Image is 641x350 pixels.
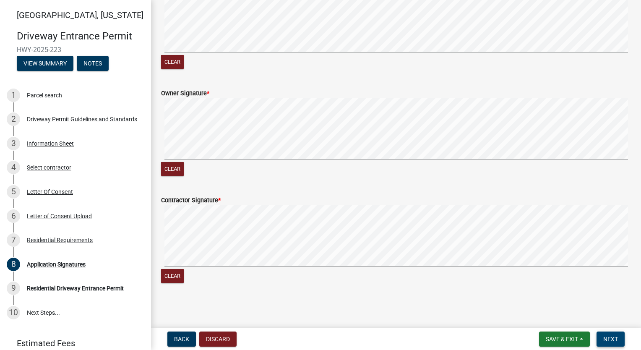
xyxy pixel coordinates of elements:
div: Driveway Permit Guidelines and Standards [27,116,137,122]
button: View Summary [17,56,73,71]
button: Discard [199,332,237,347]
button: Back [167,332,196,347]
span: [GEOGRAPHIC_DATA], [US_STATE] [17,10,143,20]
div: Information Sheet [27,141,74,146]
div: Select contractor [27,165,71,170]
div: Letter of Consent Upload [27,213,92,219]
span: Next [603,336,618,342]
span: Back [174,336,189,342]
div: Application Signatures [27,261,86,267]
div: 3 [7,137,20,150]
button: Clear [161,162,184,176]
wm-modal-confirm: Summary [17,60,73,67]
div: 10 [7,306,20,319]
div: 8 [7,258,20,271]
div: 7 [7,233,20,247]
button: Notes [77,56,109,71]
div: Letter Of Consent [27,189,73,195]
span: HWY-2025-223 [17,46,134,54]
button: Next [597,332,625,347]
button: Clear [161,55,184,69]
button: Clear [161,269,184,283]
div: 5 [7,185,20,199]
div: 1 [7,89,20,102]
div: 4 [7,161,20,174]
div: Residential Requirements [27,237,93,243]
button: Save & Exit [539,332,590,347]
h4: Driveway Entrance Permit [17,30,144,42]
div: Residential Driveway Entrance Permit [27,285,124,291]
span: Save & Exit [546,336,578,342]
wm-modal-confirm: Notes [77,60,109,67]
div: Parcel search [27,92,62,98]
label: Owner Signature [161,91,209,97]
label: Contractor Signature [161,198,221,204]
div: 9 [7,282,20,295]
div: 6 [7,209,20,223]
div: 2 [7,112,20,126]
